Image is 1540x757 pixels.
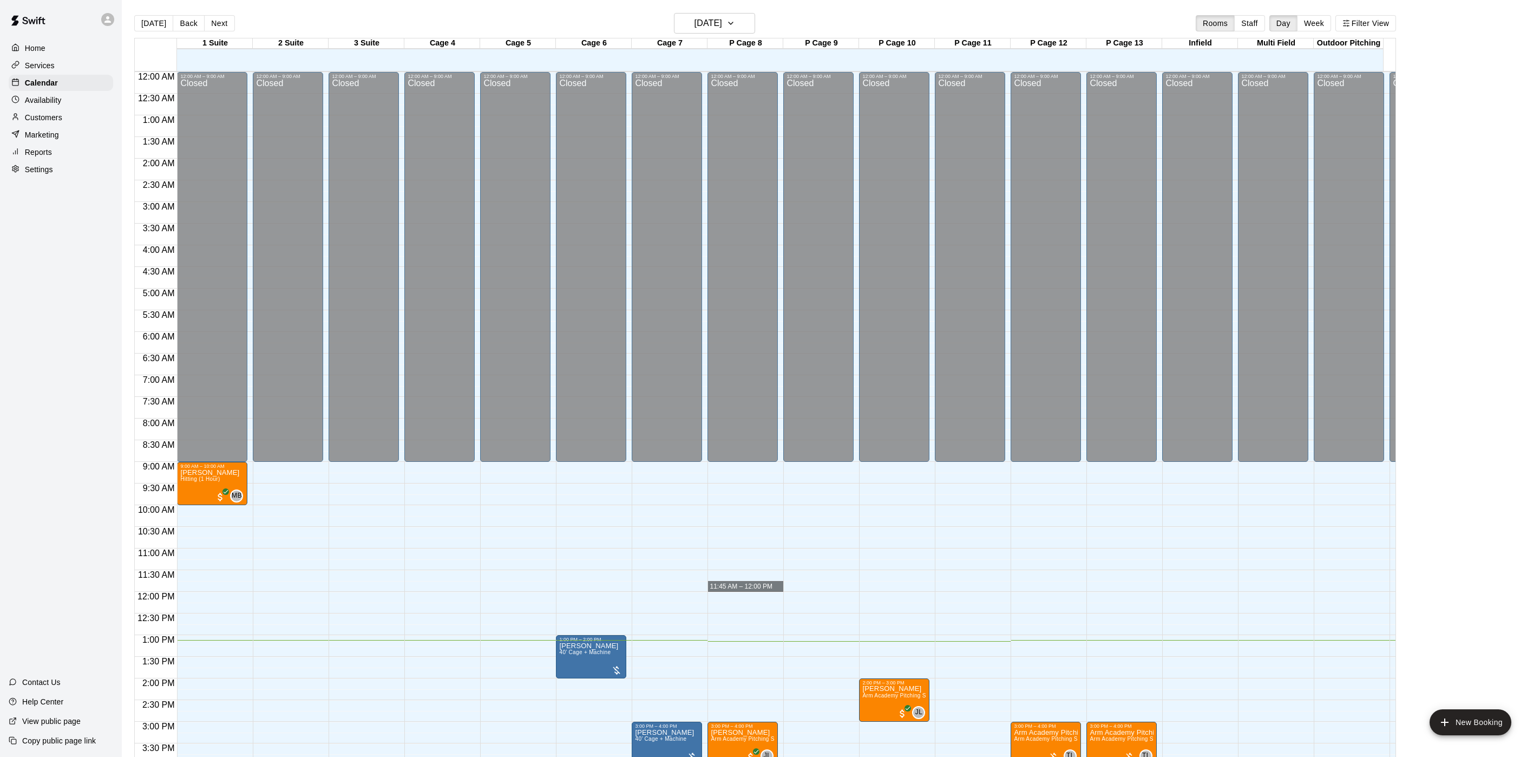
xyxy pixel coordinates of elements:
[140,440,178,449] span: 8:30 AM
[710,583,772,590] span: 11:45 AM – 12:00 PM
[862,79,926,466] div: Closed
[938,74,1002,79] div: 12:00 AM – 9:00 AM
[859,72,929,462] div: 12:00 AM – 9:00 AM: Closed
[915,707,922,718] span: JL
[556,72,626,462] div: 12:00 AM – 9:00 AM: Closed
[135,94,178,103] span: 12:30 AM
[135,505,178,514] span: 10:00 AM
[140,289,178,298] span: 5:00 AM
[1314,38,1390,49] div: Outdoor Pitching 1
[232,491,242,501] span: MB
[140,700,178,709] span: 2:30 PM
[140,375,178,384] span: 7:00 AM
[783,38,859,49] div: P Cage 9
[483,79,547,466] div: Closed
[256,79,320,466] div: Closed
[140,224,178,233] span: 3:30 AM
[329,38,404,49] div: 3 Suite
[22,677,61,688] p: Contact Us
[404,38,480,49] div: Cage 4
[559,637,623,642] div: 1:00 PM – 2:00 PM
[408,74,471,79] div: 12:00 AM – 9:00 AM
[408,79,471,466] div: Closed
[25,95,62,106] p: Availability
[256,74,320,79] div: 12:00 AM – 9:00 AM
[140,678,178,688] span: 2:00 PM
[787,79,850,466] div: Closed
[1162,72,1233,462] div: 12:00 AM – 9:00 AM: Closed
[404,72,475,462] div: 12:00 AM – 9:00 AM: Closed
[1234,15,1265,31] button: Staff
[1014,723,1078,729] div: 3:00 PM – 4:00 PM
[1317,79,1381,466] div: Closed
[559,74,623,79] div: 12:00 AM – 9:00 AM
[1269,15,1297,31] button: Day
[180,464,244,469] div: 9:00 AM – 10:00 AM
[1086,38,1162,49] div: P Cage 13
[9,161,113,178] a: Settings
[25,112,62,123] p: Customers
[332,79,396,466] div: Closed
[140,419,178,428] span: 8:00 AM
[635,736,686,742] span: 40’ Cage + Machine
[140,397,178,406] span: 7:30 AM
[25,77,58,88] p: Calendar
[140,267,178,276] span: 4:30 AM
[25,129,59,140] p: Marketing
[9,75,113,91] a: Calendar
[180,79,244,466] div: Closed
[140,202,178,211] span: 3:00 AM
[632,38,707,49] div: Cage 7
[22,696,63,707] p: Help Center
[140,180,178,190] span: 2:30 AM
[1011,72,1081,462] div: 12:00 AM – 9:00 AM: Closed
[1314,72,1384,462] div: 12:00 AM – 9:00 AM: Closed
[1162,38,1238,49] div: Infield
[1335,15,1396,31] button: Filter View
[140,722,178,731] span: 3:00 PM
[1090,723,1154,729] div: 3:00 PM – 4:00 PM
[938,79,1002,466] div: Closed
[694,16,722,31] h6: [DATE]
[234,490,243,503] span: Mike Badala
[215,492,226,503] span: All customers have paid
[177,72,247,462] div: 12:00 AM – 9:00 AM: Closed
[859,678,929,722] div: 2:00 PM – 3:00 PM: Arm Academy Pitching Session 1 Hour - Pitching
[1196,15,1235,31] button: Rooms
[1090,736,1215,742] span: Arm Academy Pitching Session 1 Hour - Pitching
[559,649,611,655] span: 40’ Cage + Machine
[230,490,243,503] div: Mike Badala
[635,723,699,729] div: 3:00 PM – 4:00 PM
[935,38,1011,49] div: P Cage 11
[140,137,178,146] span: 1:30 AM
[180,74,244,79] div: 12:00 AM – 9:00 AM
[862,680,926,686] div: 2:00 PM – 3:00 PM
[329,72,399,462] div: 12:00 AM – 9:00 AM: Closed
[9,57,113,74] a: Services
[253,72,323,462] div: 12:00 AM – 9:00 AM: Closed
[707,38,783,49] div: P Cage 8
[135,549,178,558] span: 11:00 AM
[9,92,113,108] a: Availability
[9,127,113,143] a: Marketing
[1393,74,1457,79] div: 12:00 AM – 9:00 AM
[22,735,96,746] p: Copy public page link
[1238,72,1308,462] div: 12:00 AM – 9:00 AM: Closed
[140,332,178,341] span: 6:00 AM
[632,72,702,462] div: 12:00 AM – 9:00 AM: Closed
[135,592,177,601] span: 12:00 PM
[559,79,623,466] div: Closed
[135,614,177,623] span: 12:30 PM
[9,40,113,56] a: Home
[135,72,178,81] span: 12:00 AM
[1014,79,1078,466] div: Closed
[862,74,926,79] div: 12:00 AM – 9:00 AM
[1011,38,1086,49] div: P Cage 12
[1297,15,1331,31] button: Week
[916,706,925,719] span: Johnnie Larossa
